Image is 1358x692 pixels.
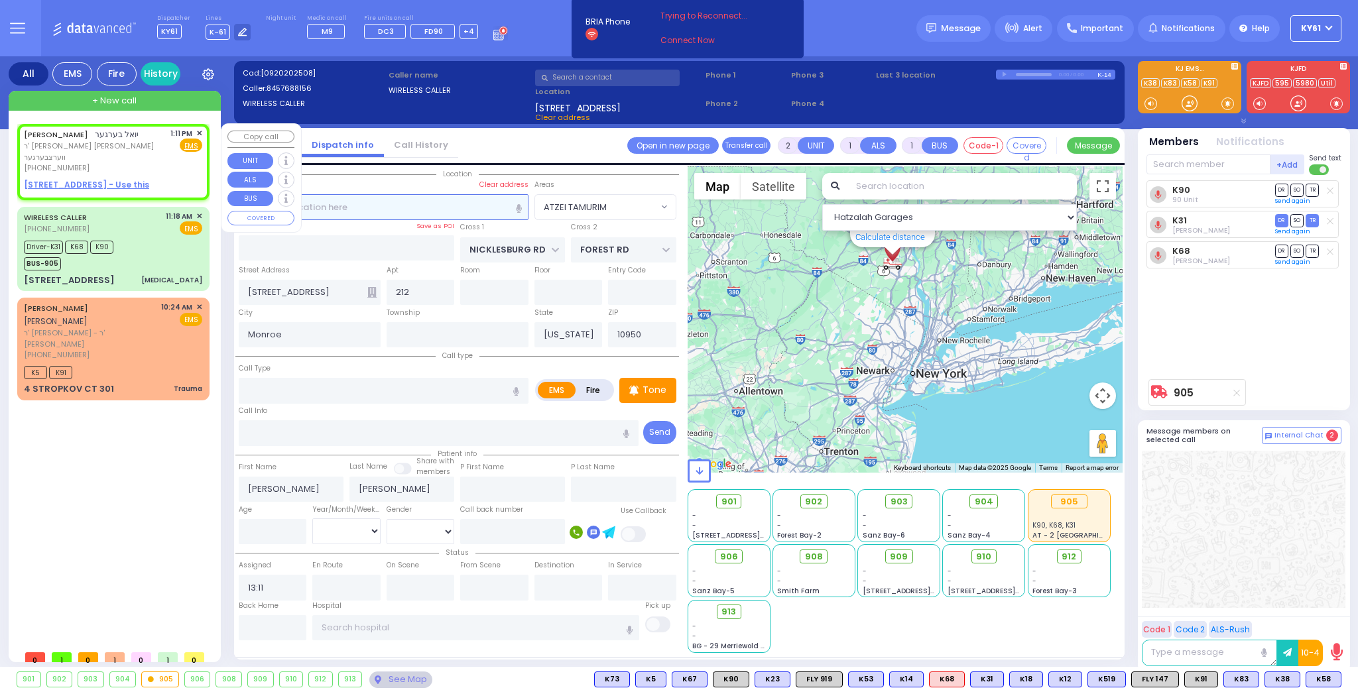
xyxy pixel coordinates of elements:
[1275,184,1288,196] span: DR
[206,15,251,23] label: Lines
[643,421,676,444] button: Send
[970,671,1004,687] div: K31
[1089,173,1116,200] button: Toggle fullscreen view
[9,62,48,86] div: All
[47,672,72,687] div: 902
[416,456,454,466] small: Share with
[339,672,362,687] div: 913
[691,455,735,473] img: Google
[755,671,790,687] div: K23
[1318,78,1335,88] a: Util
[948,586,1073,596] span: [STREET_ADDRESS][PERSON_NAME]
[243,68,385,79] label: Cad:
[721,605,736,618] span: 913
[1149,135,1199,150] button: Members
[594,671,630,687] div: K73
[1265,433,1272,439] img: comment-alt.png
[1162,23,1215,34] span: Notifications
[948,510,952,520] span: -
[722,137,771,154] button: Transfer call
[1023,23,1042,34] span: Alert
[1265,671,1300,687] div: BLS
[92,94,137,107] span: + New call
[158,652,178,662] span: 1
[170,129,192,139] span: 1:11 PM
[926,23,936,33] img: message.svg
[538,382,576,398] label: EMS
[110,672,136,687] div: 904
[460,560,501,571] label: From Scene
[180,221,202,235] span: EMS
[635,671,666,687] div: BLS
[863,566,867,576] span: -
[941,22,981,35] span: Message
[948,520,952,530] span: -
[460,504,523,515] label: Call back number
[963,137,1003,154] button: Code-1
[17,672,40,687] div: 901
[52,652,72,662] span: 1
[157,15,190,23] label: Dispatcher
[692,631,696,641] span: -
[692,576,696,586] span: -
[302,139,384,151] a: Dispatch info
[791,98,872,109] span: Phone 4
[713,671,749,687] div: K90
[1306,671,1341,687] div: K58
[1293,78,1317,88] a: 5980
[645,601,670,611] label: Pick up
[777,576,781,586] span: -
[312,504,381,515] div: Year/Month/Week/Day
[436,351,479,361] span: Call type
[692,621,696,631] span: -
[1007,137,1046,154] button: Covered
[239,265,290,276] label: Street Address
[1247,66,1350,75] label: KJFD
[65,241,88,254] span: K68
[1181,78,1200,88] a: K58
[1306,245,1319,257] span: TR
[261,68,316,78] span: [0920202508]
[1161,78,1180,88] a: K83
[1275,214,1288,227] span: DR
[791,70,872,81] span: Phone 3
[387,560,419,571] label: On Scene
[1142,621,1172,638] button: Code 1
[239,308,253,318] label: City
[141,275,202,285] div: [MEDICAL_DATA]
[691,455,735,473] a: Open this area in Google Maps (opens a new window)
[161,302,192,312] span: 10:24 AM
[24,162,90,173] span: [PHONE_NUMBER]
[166,211,192,221] span: 11:18 AM
[206,25,230,40] span: K-61
[387,504,412,515] label: Gender
[239,406,267,416] label: Call Info
[460,265,480,276] label: Room
[544,201,607,214] span: ATZEI TAMURIM
[141,62,180,86] a: History
[1209,621,1252,638] button: ALS-Rush
[575,382,612,398] label: Fire
[1252,23,1270,34] span: Help
[890,550,908,563] span: 909
[777,510,781,520] span: -
[1172,246,1190,256] a: K68
[24,316,88,327] span: [PERSON_NAME]
[239,560,271,571] label: Assigned
[24,141,166,162] span: ר' [PERSON_NAME] [PERSON_NAME] ווערצבערגער
[929,671,965,687] div: K68
[741,173,806,200] button: Show satellite imagery
[1032,520,1076,530] span: K90, K68, K31
[1290,245,1304,257] span: SO
[805,550,823,563] span: 908
[1309,153,1341,163] span: Send text
[1032,566,1036,576] span: -
[384,139,458,151] a: Call History
[157,24,182,39] span: KY61
[460,462,504,473] label: P First Name
[706,70,786,81] span: Phone 1
[692,566,696,576] span: -
[24,366,47,379] span: K5
[1306,214,1319,227] span: TR
[1172,256,1230,266] span: Isaac Herskovits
